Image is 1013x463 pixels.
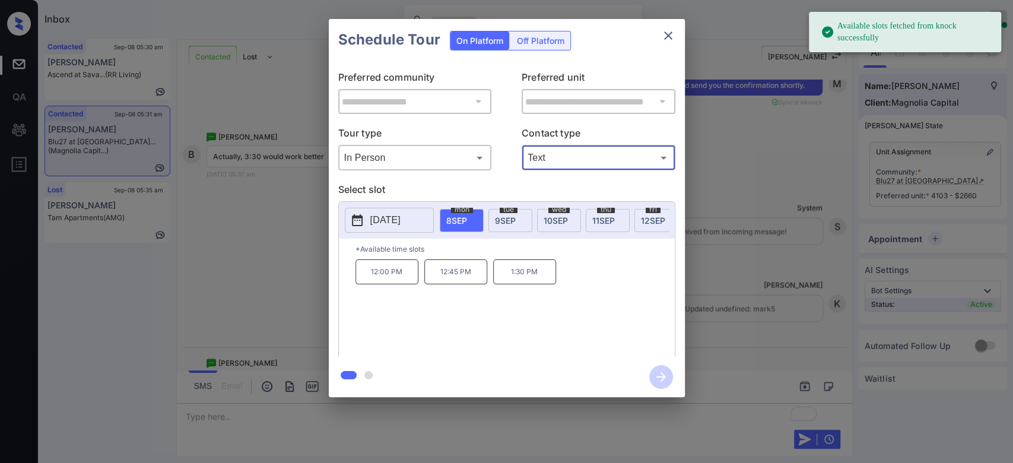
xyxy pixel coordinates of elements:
p: Preferred unit [522,70,675,89]
div: On Platform [450,31,509,50]
span: 10 SEP [544,215,568,226]
span: mon [451,206,473,213]
div: Text [525,148,672,167]
div: date-select [488,209,532,232]
p: Tour type [338,126,492,145]
div: date-select [586,209,630,232]
span: fri [646,206,660,213]
p: Preferred community [338,70,492,89]
div: Off Platform [511,31,570,50]
div: date-select [537,209,581,232]
p: 12:45 PM [424,259,487,284]
span: 9 SEP [495,215,516,226]
h2: Schedule Tour [329,19,450,61]
button: btn-next [642,361,680,392]
p: *Available time slots [355,239,675,259]
span: 8 SEP [446,215,467,226]
div: date-select [440,209,484,232]
p: Contact type [522,126,675,145]
p: 1:30 PM [493,259,556,284]
div: Available slots fetched from knock successfully [821,15,992,49]
span: 12 SEP [641,215,665,226]
span: thu [597,206,615,213]
div: In Person [341,148,489,167]
p: 12:00 PM [355,259,418,284]
div: date-select [634,209,678,232]
button: [DATE] [345,208,434,233]
span: wed [548,206,570,213]
span: tue [500,206,517,213]
span: 11 SEP [592,215,615,226]
p: [DATE] [370,213,401,227]
button: close [656,24,680,47]
p: Select slot [338,182,675,201]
